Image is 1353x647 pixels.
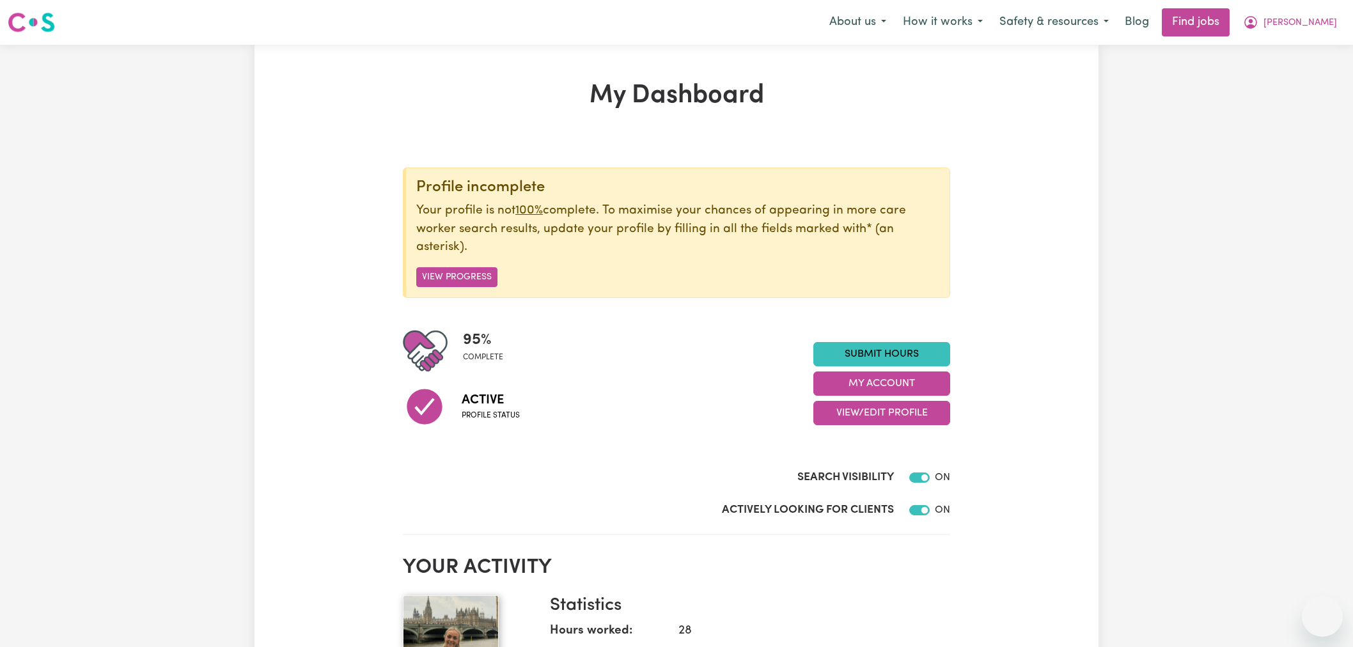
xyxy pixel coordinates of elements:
[463,352,503,363] span: complete
[8,11,55,34] img: Careseekers logo
[416,178,939,197] div: Profile incomplete
[462,391,520,410] span: Active
[722,502,894,518] label: Actively Looking for Clients
[1263,16,1337,30] span: [PERSON_NAME]
[403,556,950,580] h2: Your activity
[463,329,513,373] div: Profile completeness: 95%
[403,81,950,111] h1: My Dashboard
[550,595,940,617] h3: Statistics
[935,472,950,483] span: ON
[1302,596,1343,637] iframe: Button to launch messaging window
[8,8,55,37] a: Careseekers logo
[813,401,950,425] button: View/Edit Profile
[935,505,950,515] span: ON
[797,469,894,486] label: Search Visibility
[463,329,503,352] span: 95 %
[813,371,950,396] button: My Account
[515,205,543,217] u: 100%
[668,622,940,641] dd: 28
[416,267,497,287] button: View Progress
[550,622,668,646] dt: Hours worked:
[895,9,991,36] button: How it works
[416,202,939,257] p: Your profile is not complete. To maximise your chances of appearing in more care worker search re...
[462,410,520,421] span: Profile status
[991,9,1117,36] button: Safety & resources
[1162,8,1230,36] a: Find jobs
[1235,9,1345,36] button: My Account
[821,9,895,36] button: About us
[813,342,950,366] a: Submit Hours
[1117,8,1157,36] a: Blog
